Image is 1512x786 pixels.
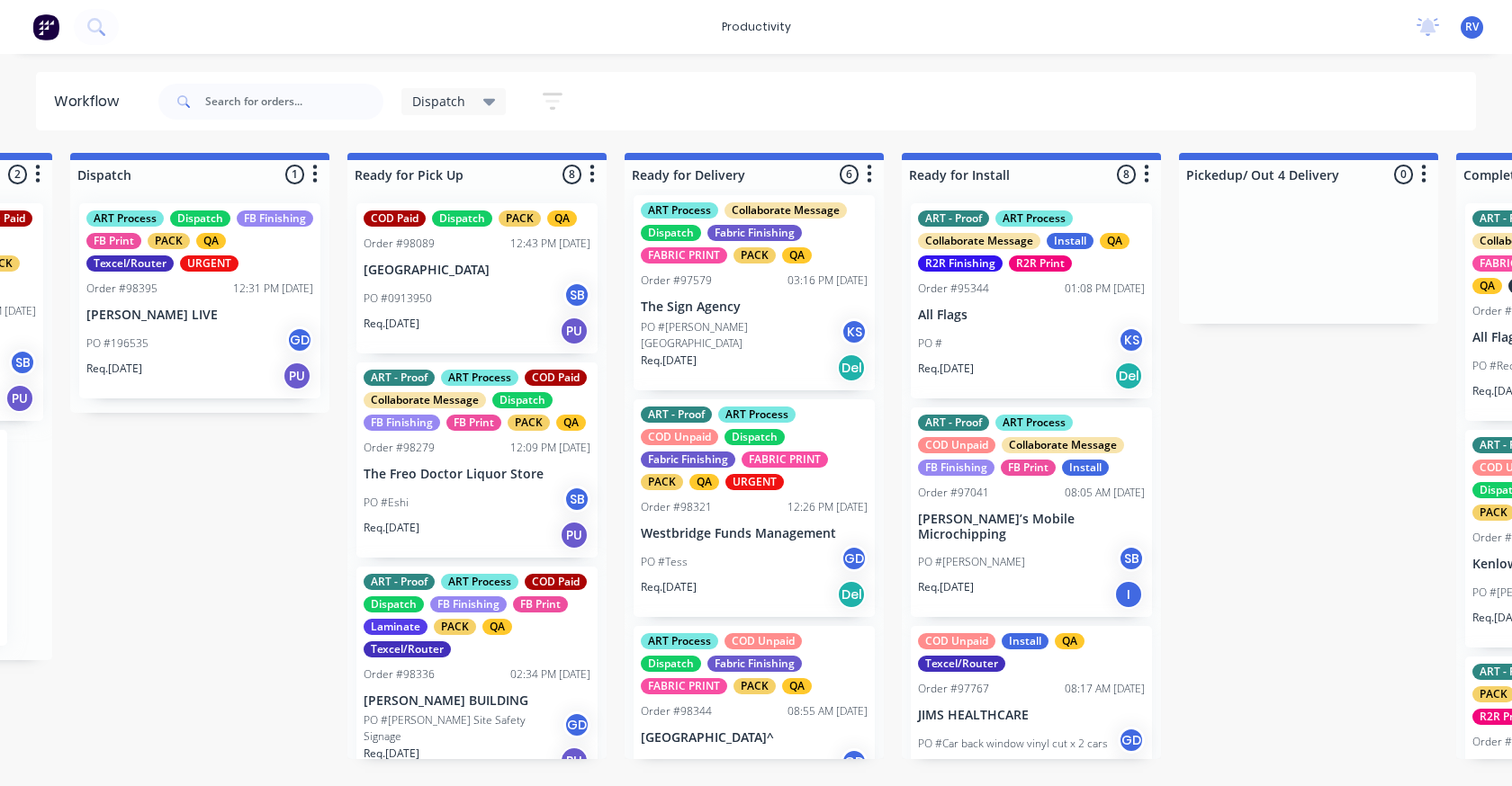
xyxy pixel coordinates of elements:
div: PACK [733,678,776,694]
p: All Flags [918,308,1145,323]
div: Texcel/Router [918,656,1005,672]
p: Req. [DATE] [641,579,697,595]
div: QA [782,678,812,694]
div: 01:08 PM [DATE] [1065,281,1145,297]
div: R2R Finishing [918,255,1003,272]
div: ART - Proof [918,415,989,431]
div: R2R Print [1009,255,1072,272]
div: QA [1100,233,1129,249]
div: Dispatch [432,210,492,227]
div: Laminate [364,619,427,635]
div: SB [563,486,590,513]
div: Install [1062,460,1109,476]
div: ART - ProofART ProcessCOD UnpaidDispatchFabric FinishingFABRIC PRINTPACKQAURGENTOrder #9832112:26... [634,399,875,617]
div: 08:05 AM [DATE] [1065,485,1145,501]
div: ART ProcessDispatchFB FinishingFB PrintPACKQATexcel/RouterURGENTOrder #9839512:31 PM [DATE][PERSO... [79,203,320,398]
div: ART - ProofART ProcessCOD PaidCollaborate MessageDispatchFB FinishingFB PrintPACKQAOrder #9827912... [356,362,598,558]
div: Order #95344 [918,281,989,297]
p: Req. [DATE] [364,746,419,762]
span: RV [1465,19,1479,35]
div: GD [563,711,590,738]
div: FABRIC PRINT [742,451,828,468]
div: ART - ProofART ProcessCOD UnpaidCollaborate MessageFB FinishingFB PrintInstallOrder #9704108:05 A... [911,407,1152,618]
div: ART Process [995,210,1073,227]
div: COD Paid [525,574,587,590]
div: Install [1047,233,1093,249]
div: ART - Proof [918,210,989,227]
div: COD Unpaid [918,437,995,453]
div: ART Process [86,210,164,227]
div: GD [1118,727,1145,754]
div: Order #97767 [918,681,989,697]
div: FB Print [1001,460,1056,476]
div: Dispatch [364,596,424,612]
div: FABRIC PRINT [641,247,727,263]
div: ART - Proof [641,406,712,423]
div: FABRIC PRINT [641,678,727,694]
p: PO #Tess [641,554,688,570]
div: FB Finishing [364,415,440,431]
div: PU [560,317,589,345]
div: Dispatch [641,656,701,672]
div: 12:31 PM [DATE] [233,281,313,297]
div: 08:17 AM [DATE] [1065,681,1145,697]
div: PACK [148,233,190,249]
p: [PERSON_NAME] LIVE [86,308,313,323]
div: COD Unpaid [641,429,718,445]
div: Del [1114,362,1143,390]
div: FB Finishing [918,460,994,476]
div: ART Process [441,574,518,590]
div: Order #98321 [641,499,712,515]
input: Search for orders... [205,84,383,120]
div: Order #97041 [918,485,989,501]
div: Collaborate Message [724,202,847,219]
div: Order #98395 [86,281,157,297]
div: Order #97579 [641,272,712,289]
div: Order #98336 [364,666,435,683]
div: ART - Proof [364,574,435,590]
div: GD [841,545,868,572]
div: PACK [508,415,550,431]
span: Dispatch [412,92,465,111]
div: URGENT [725,474,784,490]
div: productivity [713,13,800,40]
div: ART - Proof [364,370,435,386]
div: Dispatch [492,392,553,408]
div: ART Process [995,415,1073,431]
p: PO #[PERSON_NAME] [918,554,1025,570]
p: [GEOGRAPHIC_DATA] [364,263,590,278]
div: I [1114,580,1143,609]
div: Order #98089 [364,236,435,252]
p: The Sign Agency [641,299,868,315]
div: GD [841,748,868,775]
div: KS [841,318,868,345]
div: PU [283,362,311,390]
div: FB Print [86,233,141,249]
div: FB Print [446,415,501,431]
p: Westbridge Funds Management [641,526,868,541]
div: Texcel/Router [364,641,451,657]
p: [PERSON_NAME] BUILDING [364,693,590,709]
p: Req. [DATE] [641,353,697,369]
p: Req. [DATE] [918,361,974,377]
p: Req. [DATE] [86,361,142,377]
div: PU [560,521,589,549]
div: Del [837,580,866,609]
div: URGENT [180,255,238,272]
div: Install [1002,633,1048,649]
div: Texcel/Router [86,255,174,272]
div: ART - ProofART ProcessCOD PaidDispatchFB FinishingFB PrintLaminatePACKQATexcel/RouterOrder #98336... [356,567,598,784]
div: 03:16 PM [DATE] [787,272,868,289]
p: PO #Eshi [364,495,409,511]
div: Order #98279 [364,440,435,456]
div: COD Unpaid [724,633,802,649]
p: JIMS HEALTHCARE [918,708,1145,723]
div: ART ProcessCollaborate MessageDispatchFabric FinishingFABRIC PRINTPACKQAOrder #9757903:16 PM [DAT... [634,195,875,390]
div: KS [1118,326,1145,353]
div: PACK [434,619,476,635]
p: Req. [DATE] [364,316,419,332]
div: COD Paid [525,370,587,386]
div: QA [547,210,577,227]
div: QA [556,415,586,431]
div: Collaborate Message [1002,437,1124,453]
